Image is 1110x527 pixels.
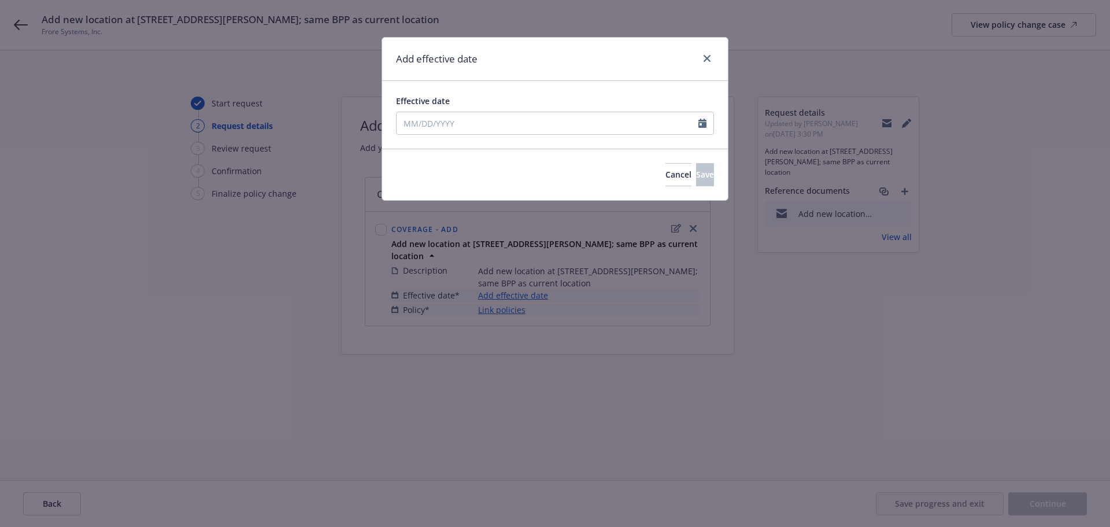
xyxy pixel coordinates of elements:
svg: Calendar [698,119,706,128]
span: Save [696,169,714,180]
button: Cancel [665,163,691,186]
a: close [700,51,714,65]
span: Cancel [665,169,691,180]
input: MM/DD/YYYY [397,112,698,134]
button: Save [696,163,714,186]
span: Effective date [396,95,450,106]
h1: Add effective date [396,51,478,67]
